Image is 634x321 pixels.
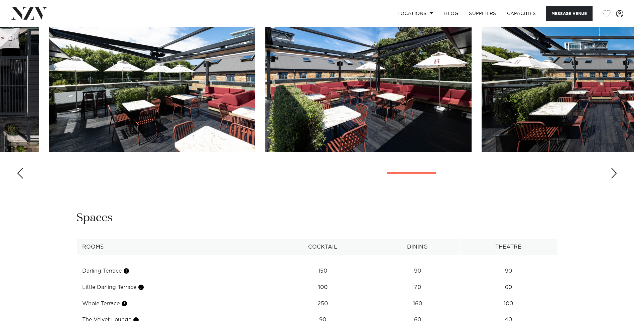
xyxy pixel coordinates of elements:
td: 60 [460,279,557,296]
td: Darling Terrace [77,263,270,279]
a: SUPPLIERS [464,6,501,21]
td: 250 [270,296,376,312]
swiper-slide: 18 / 27 [49,1,255,152]
a: BLOG [439,6,464,21]
img: nzv-logo.png [11,7,47,19]
th: Rooms [77,239,270,255]
h2: Spaces [77,211,113,226]
swiper-slide: 19 / 27 [265,1,472,152]
td: 70 [376,279,460,296]
td: 160 [376,296,460,312]
td: Little Darling Terrace [77,279,270,296]
td: 90 [460,263,557,279]
a: Locations [392,6,439,21]
th: Cocktail [270,239,376,255]
td: 90 [376,263,460,279]
td: 100 [270,279,376,296]
td: Whole Terrace [77,296,270,312]
td: 150 [270,263,376,279]
a: Capacities [502,6,541,21]
th: Dining [376,239,460,255]
th: Theatre [460,239,557,255]
td: 100 [460,296,557,312]
button: Message Venue [546,6,593,21]
img: Rooftop dining space at Darling on Drake [265,1,472,152]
